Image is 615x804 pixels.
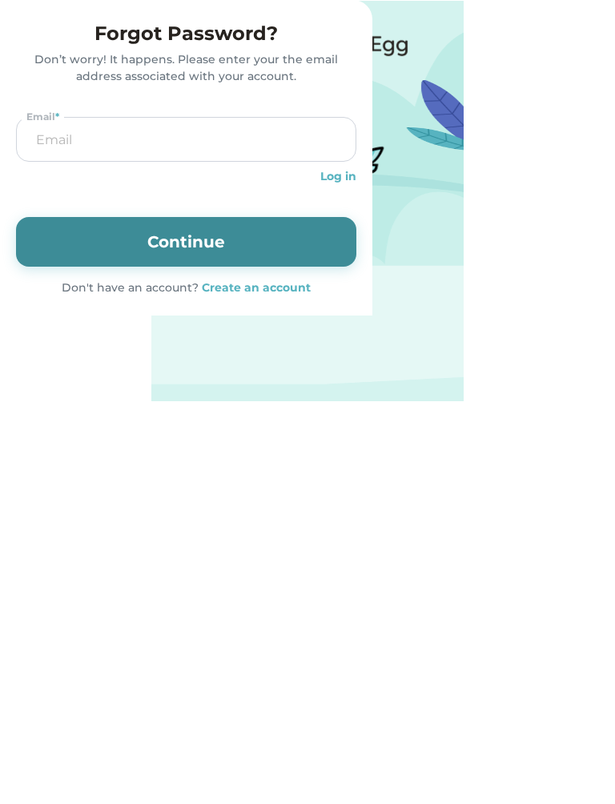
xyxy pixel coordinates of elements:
div: Email [22,110,64,124]
div: Don't have an account? [62,279,199,296]
strong: Create an account [202,280,311,295]
div: Log in [320,168,356,185]
div: Don’t worry! It happens. Please enter your the email address associated with your account. [16,51,356,85]
h4: Forgot Password? [16,19,356,48]
input: Email [22,118,351,161]
button: Continue [16,217,356,267]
